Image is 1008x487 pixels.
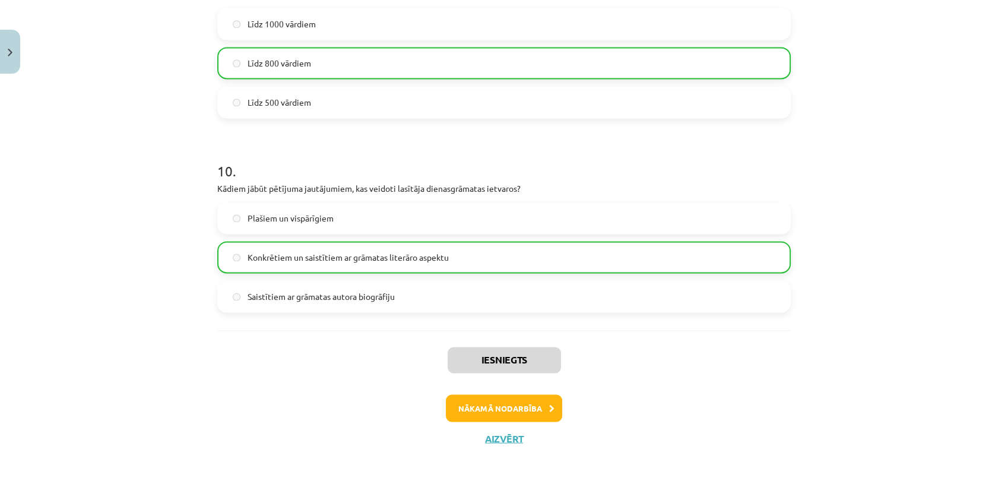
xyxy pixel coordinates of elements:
[248,18,316,30] span: Līdz 1000 vārdiem
[233,214,240,222] input: Plašiem un vispārīgiem
[233,99,240,106] input: Līdz 500 vārdiem
[248,57,311,69] span: Līdz 800 vārdiem
[8,49,12,56] img: icon-close-lesson-0947bae3869378f0d4975bcd49f059093ad1ed9edebbc8119c70593378902aed.svg
[217,142,791,179] h1: 10 .
[248,290,395,303] span: Saistītiem ar grāmatas autora biogrāfiju
[233,254,240,261] input: Konkrētiem un saistītiem ar grāmatas literāro aspektu
[233,20,240,28] input: Līdz 1000 vārdiem
[448,347,561,373] button: Iesniegts
[248,251,449,264] span: Konkrētiem un saistītiem ar grāmatas literāro aspektu
[446,394,562,422] button: Nākamā nodarbība
[248,96,311,109] span: Līdz 500 vārdiem
[217,182,791,195] p: Kādiem jābūt pētījuma jautājumiem, kas veidoti lasītāja dienasgrāmatas ietvaros?
[233,59,240,67] input: Līdz 800 vārdiem
[248,212,334,224] span: Plašiem un vispārīgiem
[233,293,240,301] input: Saistītiem ar grāmatas autora biogrāfiju
[481,432,527,444] button: Aizvērt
